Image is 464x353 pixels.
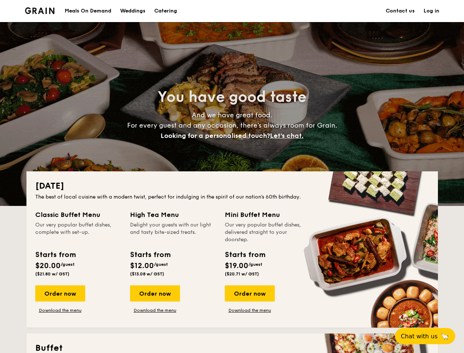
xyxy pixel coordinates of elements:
div: Order now [35,285,85,302]
div: Delight your guests with our light and tasty bite-sized treats. [130,221,216,243]
a: Download the menu [225,307,275,313]
div: Starts from [35,249,75,260]
div: Mini Buffet Menu [225,210,311,220]
span: /guest [248,262,262,267]
a: Logotype [25,7,55,14]
span: 🦙 [440,332,449,340]
span: $12.00 [130,261,154,270]
span: ($13.08 w/ GST) [130,271,164,277]
a: Download the menu [35,307,85,313]
img: Grain [25,7,55,14]
div: The best of local cuisine with a modern twist, perfect for indulging in the spirit of our nation’... [35,193,429,201]
span: Chat with us [401,333,438,340]
span: Let's chat. [270,132,303,140]
span: You have good taste [158,88,306,106]
div: Our very popular buffet dishes, delivered straight to your doorstep. [225,221,311,243]
span: $20.00 [35,261,61,270]
div: Order now [225,285,275,302]
div: High Tea Menu [130,210,216,220]
h2: [DATE] [35,180,429,192]
span: And we have great food. For every guest and any occasion, there’s always room for Grain. [127,111,337,140]
span: /guest [154,262,168,267]
span: Looking for a personalised touch? [161,132,270,140]
div: Classic Buffet Menu [35,210,121,220]
button: Chat with us🦙 [395,328,455,344]
span: ($20.71 w/ GST) [225,271,259,277]
a: Download the menu [130,307,180,313]
div: Our very popular buffet dishes, complete with set-up. [35,221,121,243]
span: $19.00 [225,261,248,270]
div: Order now [130,285,180,302]
div: Starts from [225,249,265,260]
div: Starts from [130,249,170,260]
span: ($21.80 w/ GST) [35,271,69,277]
span: /guest [61,262,75,267]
